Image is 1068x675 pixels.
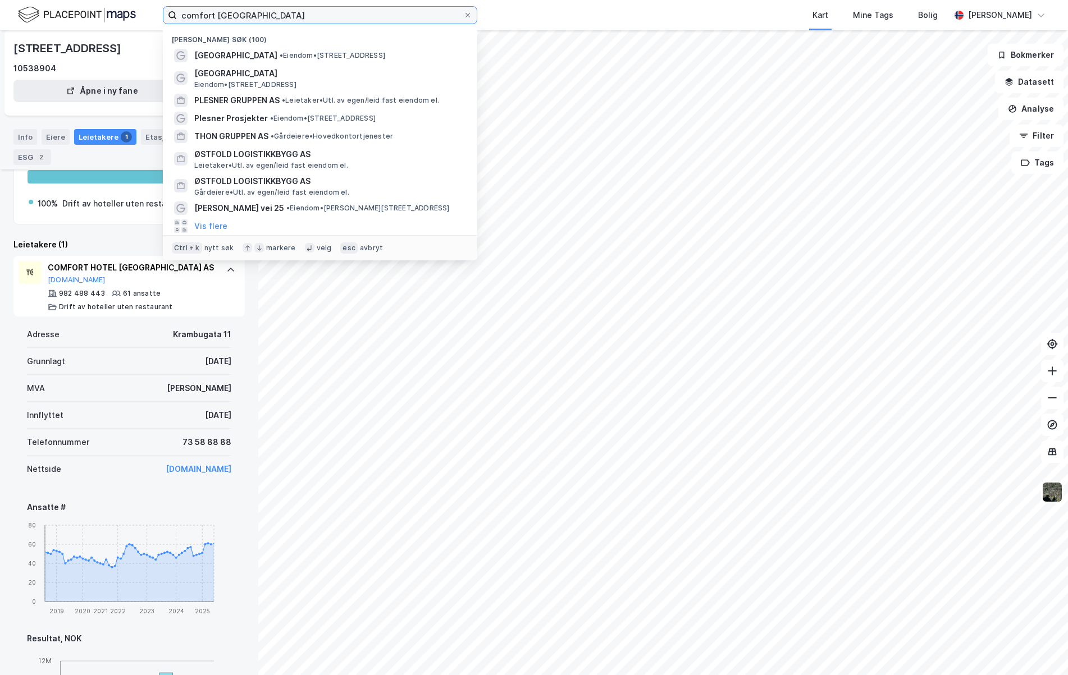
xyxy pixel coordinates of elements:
[194,94,280,107] span: PLESNER GRUPPEN AS
[13,238,245,251] div: Leietakere (1)
[194,130,268,143] span: THON GRUPPEN AS
[13,80,191,102] button: Åpne i ny fane
[35,151,47,163] div: 2
[28,540,36,547] tspan: 60
[163,26,477,47] div: [PERSON_NAME] søk (100)
[194,161,348,170] span: Leietaker • Utl. av egen/leid fast eiendom el.
[340,242,358,254] div: esc
[27,500,231,514] div: Ansatte #
[32,598,36,604] tspan: 0
[988,44,1064,66] button: Bokmerker
[173,328,231,341] div: Krambugata 11
[194,67,464,80] span: [GEOGRAPHIC_DATA]
[38,197,58,210] div: 100%
[1011,151,1064,174] button: Tags
[121,131,132,143] div: 1
[59,289,105,298] div: 982 488 443
[167,382,231,395] div: [PERSON_NAME]
[194,112,268,125] span: Plesner Prosjekter
[995,71,1064,93] button: Datasett
[204,244,234,252] div: nytt søk
[110,608,126,614] tspan: 2022
[28,559,36,566] tspan: 40
[286,204,290,212] span: •
[1012,621,1068,675] iframe: Chat Widget
[1042,481,1063,503] img: 9k=
[13,39,124,57] div: [STREET_ADDRESS]
[280,51,385,60] span: Eiendom • [STREET_ADDRESS]
[968,8,1032,22] div: [PERSON_NAME]
[62,197,186,210] div: Drift av hoteller uten restaurant
[13,149,51,165] div: ESG
[27,408,63,422] div: Innflyttet
[270,114,376,123] span: Eiendom • [STREET_ADDRESS]
[177,7,463,24] input: Søk på adresse, matrikkel, gårdeiere, leietakere eller personer
[918,8,938,22] div: Bolig
[27,435,89,449] div: Telefonnummer
[74,129,136,145] div: Leietakere
[195,608,210,614] tspan: 2025
[172,242,202,254] div: Ctrl + k
[813,8,828,22] div: Kart
[317,244,332,252] div: velg
[282,96,285,104] span: •
[998,98,1064,120] button: Analyse
[123,289,161,298] div: 61 ansatte
[139,608,154,614] tspan: 2023
[28,521,36,528] tspan: 80
[360,244,383,252] div: avbryt
[49,608,64,614] tspan: 2019
[1010,125,1064,147] button: Filter
[18,5,136,25] img: logo.f888ab2527a4732fd821a326f86c7f29.svg
[38,656,52,665] tspan: 12M
[145,132,214,142] div: Etasjer og enheter
[282,96,439,105] span: Leietaker • Utl. av egen/leid fast eiendom el.
[853,8,893,22] div: Mine Tags
[270,114,273,122] span: •
[271,132,393,141] span: Gårdeiere • Hovedkontortjenester
[59,302,173,311] div: Drift av hoteller uten restaurant
[280,51,283,59] span: •
[194,219,227,233] button: Vis flere
[75,608,90,614] tspan: 2020
[194,201,284,215] span: [PERSON_NAME] vei 25
[48,275,106,284] button: [DOMAIN_NAME]
[194,148,464,161] span: ØSTFOLD LOGISTIKKBYGG AS
[42,129,70,145] div: Eiere
[93,608,108,614] tspan: 2021
[13,129,37,145] div: Info
[194,49,277,62] span: [GEOGRAPHIC_DATA]
[205,355,231,368] div: [DATE]
[182,435,231,449] div: 73 58 88 88
[168,608,184,614] tspan: 2024
[266,244,295,252] div: markere
[27,328,60,341] div: Adresse
[194,188,349,197] span: Gårdeiere • Utl. av egen/leid fast eiendom el.
[166,464,231,474] a: [DOMAIN_NAME]
[286,204,450,213] span: Eiendom • [PERSON_NAME][STREET_ADDRESS]
[194,80,296,89] span: Eiendom • [STREET_ADDRESS]
[13,62,56,75] div: 10538904
[28,578,36,585] tspan: 20
[205,408,231,422] div: [DATE]
[27,462,61,476] div: Nettside
[27,632,231,645] div: Resultat, NOK
[48,261,215,274] div: COMFORT HOTEL [GEOGRAPHIC_DATA] AS
[27,355,65,368] div: Grunnlagt
[271,132,274,140] span: •
[27,382,45,395] div: MVA
[194,175,464,188] span: ØSTFOLD LOGISTIKKBYGG AS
